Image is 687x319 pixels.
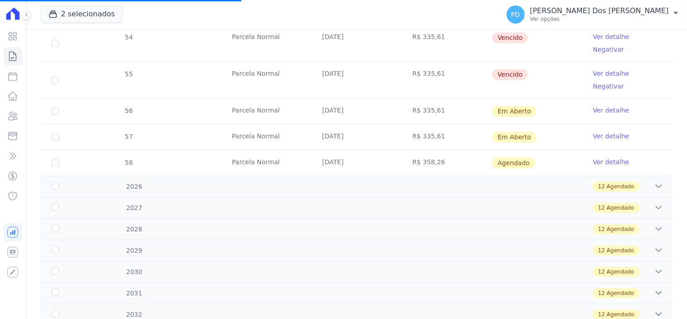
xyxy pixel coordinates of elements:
span: 56 [124,108,133,115]
td: [DATE] [312,99,402,124]
td: [DATE] [312,62,402,98]
span: 57 [124,133,133,141]
span: 12 [598,290,605,298]
span: 12 [598,226,605,234]
td: R$ 335,61 [402,99,492,124]
span: Agendado [607,183,634,191]
input: default [52,108,59,115]
a: Ver detalhe [593,106,629,115]
td: [DATE] [312,151,402,176]
a: Negativar [593,46,625,54]
td: [DATE] [312,125,402,150]
a: Ver detalhe [593,132,629,141]
span: Em Aberto [492,106,537,117]
p: [PERSON_NAME] Dos [PERSON_NAME] [530,6,669,15]
span: Agendado [607,311,634,319]
td: R$ 335,61 [402,62,492,98]
input: default [52,134,59,141]
a: Ver detalhe [593,69,629,79]
td: [DATE] [312,25,402,62]
input: default [52,77,59,84]
button: 2 selecionados [41,5,123,23]
a: Negativar [593,83,625,90]
input: default [52,160,59,167]
td: Parcela Normal [221,62,311,98]
span: 12 [598,311,605,319]
a: Ver detalhe [593,33,629,42]
span: Agendado [492,158,535,169]
span: PD [511,11,520,18]
td: Parcela Normal [221,125,311,150]
span: 12 [598,204,605,212]
span: Vencido [492,33,528,44]
span: 58 [124,159,133,167]
span: 12 [598,268,605,276]
td: Parcela Normal [221,151,311,176]
input: default [52,40,59,47]
td: R$ 335,61 [402,125,492,150]
span: Agendado [607,247,634,255]
a: Ver detalhe [593,158,629,167]
span: Agendado [607,268,634,276]
span: Em Aberto [492,132,537,143]
span: 12 [598,183,605,191]
span: 55 [124,71,133,78]
p: Ver opções [530,15,669,23]
td: Parcela Normal [221,99,311,124]
td: R$ 335,61 [402,25,492,62]
span: Agendado [607,226,634,234]
span: Vencido [492,69,528,80]
span: 12 [598,247,605,255]
td: Parcela Normal [221,25,311,62]
td: R$ 358,26 [402,151,492,176]
span: 54 [124,34,133,41]
span: Agendado [607,290,634,298]
button: PD [PERSON_NAME] Dos [PERSON_NAME] Ver opções [500,2,687,27]
span: Agendado [607,204,634,212]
